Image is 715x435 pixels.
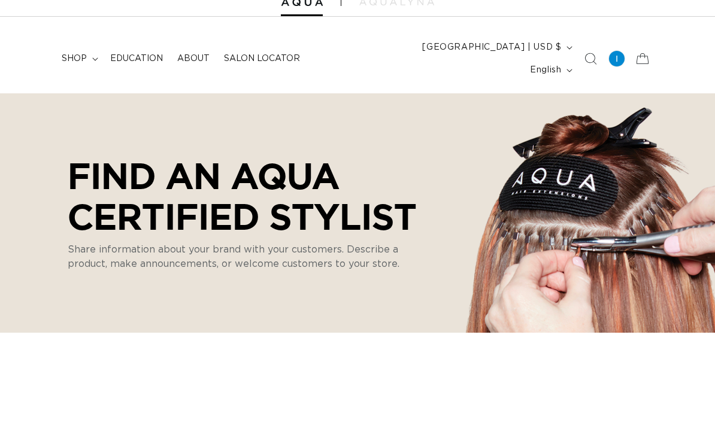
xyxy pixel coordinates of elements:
span: Salon Locator [224,54,300,65]
span: shop [62,54,87,65]
a: About [170,47,217,72]
span: [GEOGRAPHIC_DATA] | USD $ [422,42,561,54]
span: About [177,54,210,65]
span: Education [110,54,163,65]
button: [GEOGRAPHIC_DATA] | USD $ [415,36,577,59]
summary: shop [54,47,103,72]
p: Share information about your brand with your customers. Describe a product, make announcements, o... [68,243,415,272]
a: Education [103,47,170,72]
span: English [530,65,561,77]
button: English [523,59,577,82]
a: Salon Locator [217,47,307,72]
p: Find an AQUA Certified Stylist [68,156,433,237]
summary: Search [577,46,604,72]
